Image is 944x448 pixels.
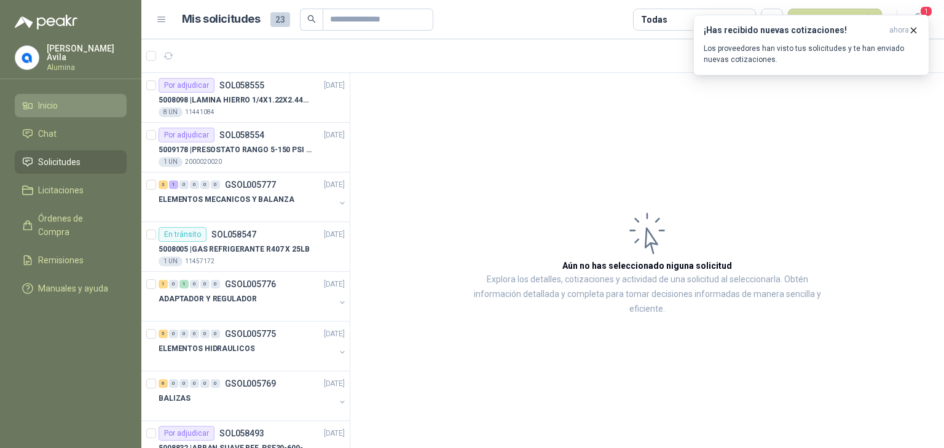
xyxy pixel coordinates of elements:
h3: Aún no has seleccionado niguna solicitud [562,259,732,272]
p: GSOL005775 [225,330,276,338]
p: GSOL005776 [225,280,276,288]
div: 0 [200,330,210,338]
div: 5 [159,330,168,338]
div: 1 [159,280,168,288]
p: [DATE] [324,80,345,91]
p: ELEMENTOS HIDRAULICOS [159,343,254,355]
a: Solicitudes [15,150,127,174]
div: 0 [190,379,199,388]
span: Licitaciones [38,183,84,197]
h3: ¡Has recibido nuevas cotizaciones! [704,25,884,36]
p: BALIZAS [159,393,191,404]
p: [DATE] [324,328,345,340]
button: ¡Has recibido nuevas cotizaciones!ahora Los proveedores han visto tus solicitudes y te han enviad... [693,15,929,75]
p: 5008098 | LAMINA HIERRO 1/4X1.22X2.44MT [159,95,312,106]
div: 0 [169,280,178,288]
a: Por adjudicarSOL058554[DATE] 5009178 |PRESOSTATO RANGO 5-150 PSI REF.L91B-10501 UN2000020020 [141,123,350,172]
div: 0 [200,180,210,189]
div: Por adjudicar [159,426,214,441]
span: Órdenes de Compra [38,212,115,239]
div: En tránsito [159,227,206,242]
p: [PERSON_NAME] Avila [47,44,127,61]
div: 0 [179,180,189,189]
div: 0 [179,330,189,338]
p: GSOL005777 [225,180,276,189]
p: ELEMENTOS MECANICOS Y BALANZA [159,194,294,206]
a: Remisiones [15,249,127,272]
button: 1 [907,9,929,31]
div: 0 [211,379,220,388]
div: 1 [169,180,178,189]
div: 6 [159,379,168,388]
a: 1 0 1 0 0 0 GSOL005776[DATE] ADAPTADOR Y REGULADOR [159,277,347,316]
div: 0 [200,379,210,388]
p: [DATE] [324,229,345,241]
p: 5009178 | PRESOSTATO RANGO 5-150 PSI REF.L91B-1050 [159,144,312,156]
p: 11441084 [185,107,214,117]
span: Remisiones [38,253,84,267]
span: 1 [919,6,933,17]
a: Chat [15,122,127,145]
div: 0 [211,280,220,288]
a: Manuales y ayuda [15,277,127,300]
div: 0 [169,330,178,338]
div: Por adjudicar [159,128,214,142]
p: [DATE] [324,428,345,439]
a: En tránsitoSOL058547[DATE] 5008005 |GAS REFRIGERANTE R407 X 25LB1 UN11457172 [141,222,350,272]
p: Los proveedores han visto tus solicitudes y te han enviado nuevas cotizaciones. [704,43,919,65]
div: 0 [211,330,220,338]
div: 0 [179,379,189,388]
a: Por adjudicarSOL058555[DATE] 5008098 |LAMINA HIERRO 1/4X1.22X2.44MT8 UN11441084 [141,73,350,123]
div: Todas [641,13,667,26]
div: 1 UN [159,157,183,167]
div: 8 UN [159,107,183,117]
span: Manuales y ayuda [38,282,108,295]
p: SOL058554 [219,131,264,139]
p: Explora los detalles, cotizaciones y actividad de una solicitud al seleccionarla. Obtén informaci... [473,272,821,317]
img: Logo peakr [15,15,77,29]
a: 3 1 0 0 0 0 GSOL005777[DATE] ELEMENTOS MECANICOS Y BALANZA [159,177,347,217]
div: 0 [200,280,210,288]
p: SOL058555 [219,81,264,90]
a: 5 0 0 0 0 0 GSOL005775[DATE] ELEMENTOS HIDRAULICOS [159,326,347,366]
p: GSOL005769 [225,379,276,388]
a: 6 0 0 0 0 0 GSOL005769[DATE] BALIZAS [159,376,347,415]
p: ADAPTADOR Y REGULADOR [159,293,256,305]
p: [DATE] [324,279,345,290]
a: Inicio [15,94,127,117]
div: 0 [190,280,199,288]
p: SOL058547 [211,230,256,239]
p: [DATE] [324,378,345,390]
span: Inicio [38,99,58,112]
span: Chat [38,127,57,141]
div: 0 [211,180,220,189]
span: ahora [889,25,909,36]
button: Nueva solicitud [788,9,882,31]
p: 11457172 [185,257,214,266]
div: 1 UN [159,257,183,266]
p: 2000020020 [185,157,222,167]
div: Por adjudicar [159,78,214,93]
div: 0 [190,180,199,189]
p: Alumina [47,64,127,71]
a: Licitaciones [15,179,127,202]
h1: Mis solicitudes [182,10,261,28]
div: 0 [190,330,199,338]
div: 1 [179,280,189,288]
p: SOL058493 [219,429,264,438]
a: Órdenes de Compra [15,207,127,244]
p: [DATE] [324,129,345,141]
img: Company Logo [15,46,39,69]
p: [DATE] [324,179,345,191]
span: 23 [270,12,290,27]
div: 0 [169,379,178,388]
span: search [307,15,316,23]
span: Solicitudes [38,155,81,169]
div: 3 [159,180,168,189]
p: 5008005 | GAS REFRIGERANTE R407 X 25LB [159,244,310,255]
